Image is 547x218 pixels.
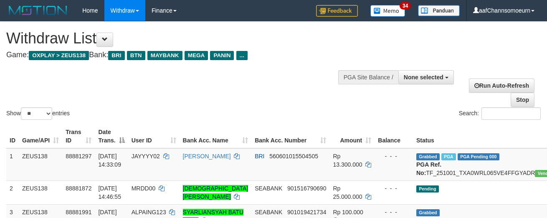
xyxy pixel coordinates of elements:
[98,185,121,200] span: [DATE] 14:46:55
[6,107,70,120] label: Show entries
[132,209,166,215] span: ALPAING123
[183,153,231,160] a: [PERSON_NAME]
[287,209,326,215] span: Copy 901019421734 to clipboard
[185,51,208,60] span: MEGA
[29,51,89,60] span: OXPLAY > ZEUS138
[98,153,121,168] span: [DATE] 14:33:09
[66,153,91,160] span: 88881297
[287,185,326,192] span: Copy 901516790690 to clipboard
[21,107,52,120] select: Showentries
[6,124,19,148] th: ID
[370,5,405,17] img: Button%20Memo.svg
[251,124,329,148] th: Bank Acc. Number: activate to sort column ascending
[255,185,282,192] span: SEABANK
[6,180,19,204] td: 2
[316,5,358,17] img: Feedback.jpg
[132,153,160,160] span: JAYYYY02
[418,5,460,16] img: panduan.png
[6,51,356,59] h4: Game: Bank:
[236,51,248,60] span: ...
[19,180,62,204] td: ZEUS138
[416,209,440,216] span: Grabbed
[459,107,541,120] label: Search:
[469,79,534,93] a: Run Auto-Refresh
[210,51,234,60] span: PANIN
[416,185,439,193] span: Pending
[95,124,128,148] th: Date Trans.: activate to sort column descending
[66,185,91,192] span: 88881872
[269,153,318,160] span: Copy 560601015504505 to clipboard
[19,124,62,148] th: Game/API: activate to sort column ascending
[400,2,411,10] span: 34
[66,209,91,215] span: 88881991
[127,51,145,60] span: BTN
[333,185,362,200] span: Rp 25.000.000
[19,148,62,181] td: ZEUS138
[458,153,499,160] span: PGA Pending
[333,153,362,168] span: Rp 13.300.000
[255,209,282,215] span: SEABANK
[147,51,182,60] span: MAYBANK
[441,153,456,160] span: Marked by aafsolysreylen
[378,184,410,193] div: - - -
[416,161,441,176] b: PGA Ref. No:
[180,124,252,148] th: Bank Acc. Name: activate to sort column ascending
[481,107,541,120] input: Search:
[511,93,534,107] a: Stop
[338,70,398,84] div: PGA Site Balance /
[62,124,95,148] th: Trans ID: activate to sort column ascending
[378,208,410,216] div: - - -
[108,51,124,60] span: BRI
[183,185,248,200] a: [DEMOGRAPHIC_DATA][PERSON_NAME]
[329,124,375,148] th: Amount: activate to sort column ascending
[416,153,440,160] span: Grabbed
[255,153,264,160] span: BRI
[6,4,70,17] img: MOTION_logo.png
[333,209,363,215] span: Rp 100.000
[375,124,413,148] th: Balance
[128,124,180,148] th: User ID: activate to sort column ascending
[6,148,19,181] td: 1
[404,74,443,81] span: None selected
[6,30,356,47] h1: Withdraw List
[398,70,454,84] button: None selected
[132,185,156,192] span: MRDD00
[378,152,410,160] div: - - -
